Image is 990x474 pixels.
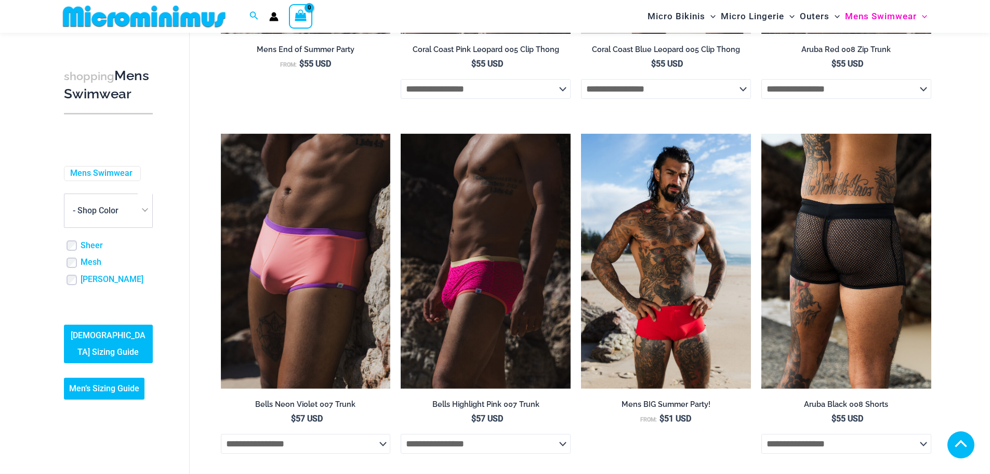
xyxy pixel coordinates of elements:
h2: Coral Coast Blue Leopard 005 Clip Thong [581,45,751,55]
a: Bondi Red Spot 007 Trunks 06Bondi Red Spot 007 Trunks 11Bondi Red Spot 007 Trunks 11 [581,134,751,389]
img: Bells Highlight Pink 007 Trunk 04 [401,134,571,389]
h2: Bells Highlight Pink 007 Trunk [401,400,571,409]
a: Mesh [81,258,101,268]
span: Menu Toggle [917,3,927,30]
span: $ [471,59,476,69]
img: Bells Neon Violet 007 Trunk 01 [221,134,391,389]
a: Coral Coast Pink Leopard 005 Clip Thong [401,45,571,58]
span: - Shop Color [64,194,153,228]
span: Menu Toggle [705,3,716,30]
a: Mens SwimwearMenu ToggleMenu Toggle [842,3,930,30]
a: Bells Neon Violet 007 Trunk [221,400,391,413]
span: Outers [800,3,829,30]
bdi: 55 USD [299,59,331,69]
a: Coral Coast Blue Leopard 005 Clip Thong [581,45,751,58]
a: Aruba Black 008 Shorts 01Aruba Black 008 Shorts 02Aruba Black 008 Shorts 02 [761,134,931,389]
a: Mens End of Summer Party [221,45,391,58]
h2: Mens End of Summer Party [221,45,391,55]
a: Sheer [81,240,103,251]
span: - Shop Color [73,206,118,215]
h2: Bells Neon Violet 007 Trunk [221,400,391,409]
span: $ [831,59,836,69]
img: Bondi Red Spot 007 Trunks 06 [581,134,751,389]
a: Search icon link [249,10,259,23]
a: Micro BikinisMenu ToggleMenu Toggle [645,3,718,30]
span: $ [831,414,836,424]
a: Bells Highlight Pink 007 Trunk 04Bells Highlight Pink 007 Trunk 05Bells Highlight Pink 007 Trunk 05 [401,134,571,389]
span: From: [640,416,657,423]
a: [PERSON_NAME] [81,275,143,286]
nav: Site Navigation [643,2,932,31]
h2: Aruba Black 008 Shorts [761,400,931,409]
span: $ [651,59,656,69]
a: Aruba Black 008 Shorts [761,400,931,413]
bdi: 57 USD [291,414,323,424]
span: Menu Toggle [829,3,840,30]
bdi: 57 USD [471,414,503,424]
a: OutersMenu ToggleMenu Toggle [797,3,842,30]
bdi: 51 USD [659,414,691,424]
a: Micro LingerieMenu ToggleMenu Toggle [718,3,797,30]
span: $ [471,414,476,424]
a: Aruba Red 008 Zip Trunk [761,45,931,58]
h2: Aruba Red 008 Zip Trunk [761,45,931,55]
bdi: 55 USD [651,59,683,69]
a: Bells Neon Violet 007 Trunk 01Bells Neon Violet 007 Trunk 04Bells Neon Violet 007 Trunk 04 [221,134,391,389]
span: shopping [64,70,114,83]
a: View Shopping Cart, empty [289,4,313,28]
bdi: 55 USD [831,414,863,424]
span: - Shop Color [64,194,152,227]
h2: Coral Coast Pink Leopard 005 Clip Thong [401,45,571,55]
span: $ [659,414,664,424]
a: Mens BIG Summer Party! [581,400,751,413]
a: Account icon link [269,12,279,21]
span: Menu Toggle [784,3,795,30]
span: Micro Lingerie [721,3,784,30]
span: From: [280,61,297,68]
img: MM SHOP LOGO FLAT [59,5,230,28]
h3: Mens Swimwear [64,67,153,103]
img: Aruba Black 008 Shorts 02 [761,134,931,389]
a: Bells Highlight Pink 007 Trunk [401,400,571,413]
span: Mens Swimwear [845,3,917,30]
span: $ [291,414,296,424]
a: Men’s Sizing Guide [64,378,144,400]
bdi: 55 USD [831,59,863,69]
a: Mens Swimwear [70,168,133,179]
h2: Mens BIG Summer Party! [581,400,751,409]
a: [DEMOGRAPHIC_DATA] Sizing Guide [64,325,153,364]
span: Micro Bikinis [648,3,705,30]
bdi: 55 USD [471,59,503,69]
span: $ [299,59,304,69]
